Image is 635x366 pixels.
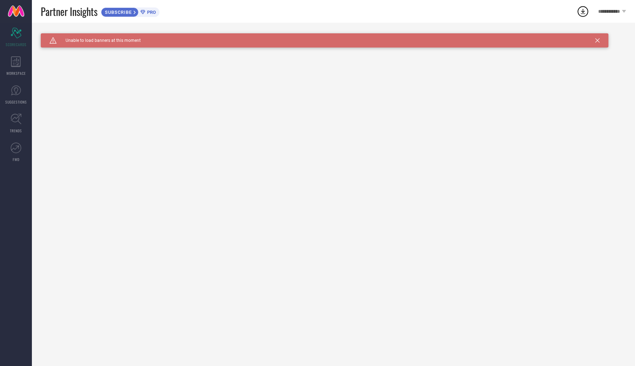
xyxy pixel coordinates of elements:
[10,128,22,133] span: TRENDS
[577,5,589,18] div: Open download list
[101,6,159,17] a: SUBSCRIBEPRO
[57,38,141,43] span: Unable to load banners at this moment
[5,99,27,105] span: SUGGESTIONS
[145,10,156,15] span: PRO
[6,71,26,76] span: WORKSPACE
[41,33,626,39] div: Unable to load filters at this moment. Please try later.
[6,42,27,47] span: SCORECARDS
[101,10,134,15] span: SUBSCRIBE
[41,4,97,19] span: Partner Insights
[13,157,19,162] span: FWD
